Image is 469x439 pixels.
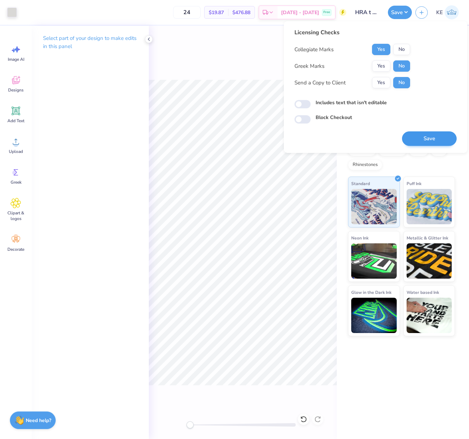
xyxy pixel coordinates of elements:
[372,77,390,88] button: Yes
[209,9,224,16] span: $19.87
[281,9,319,16] span: [DATE] - [DATE]
[393,44,410,55] button: No
[316,99,387,106] label: Includes text that isn't editable
[9,149,23,154] span: Upload
[8,57,24,62] span: Image AI
[351,243,397,279] img: Neon Ink
[407,234,448,242] span: Metallic & Glitter Ink
[351,234,368,242] span: Neon Ink
[187,421,194,428] div: Accessibility label
[393,60,410,72] button: No
[11,179,22,185] span: Greek
[348,160,382,170] div: Rhinestones
[393,77,410,88] button: No
[372,44,390,55] button: Yes
[402,131,457,146] button: Save
[7,247,24,252] span: Decorate
[173,6,201,19] input: – –
[407,298,452,333] img: Water based Ink
[351,298,397,333] img: Glow in the Dark Ink
[294,28,410,37] div: Licensing Checks
[316,114,352,121] label: Block Checkout
[294,46,334,54] div: Collegiate Marks
[4,210,28,221] span: Clipart & logos
[436,8,443,17] span: KE
[407,289,439,296] span: Water based Ink
[351,289,391,296] span: Glow in the Dark Ink
[26,417,51,424] strong: Need help?
[232,9,250,16] span: $476.88
[407,243,452,279] img: Metallic & Glitter Ink
[407,189,452,224] img: Puff Ink
[388,6,412,19] button: Save
[351,189,397,224] img: Standard
[7,118,24,124] span: Add Text
[294,62,324,70] div: Greek Marks
[372,60,390,72] button: Yes
[294,79,346,87] div: Send a Copy to Client
[433,5,462,19] a: KE
[407,180,421,187] span: Puff Ink
[323,10,330,15] span: Free
[350,5,384,19] input: Untitled Design
[8,87,24,93] span: Designs
[445,5,459,19] img: Kent Everic Delos Santos
[43,34,138,51] p: Select part of your design to make edits in this panel
[351,180,370,187] span: Standard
